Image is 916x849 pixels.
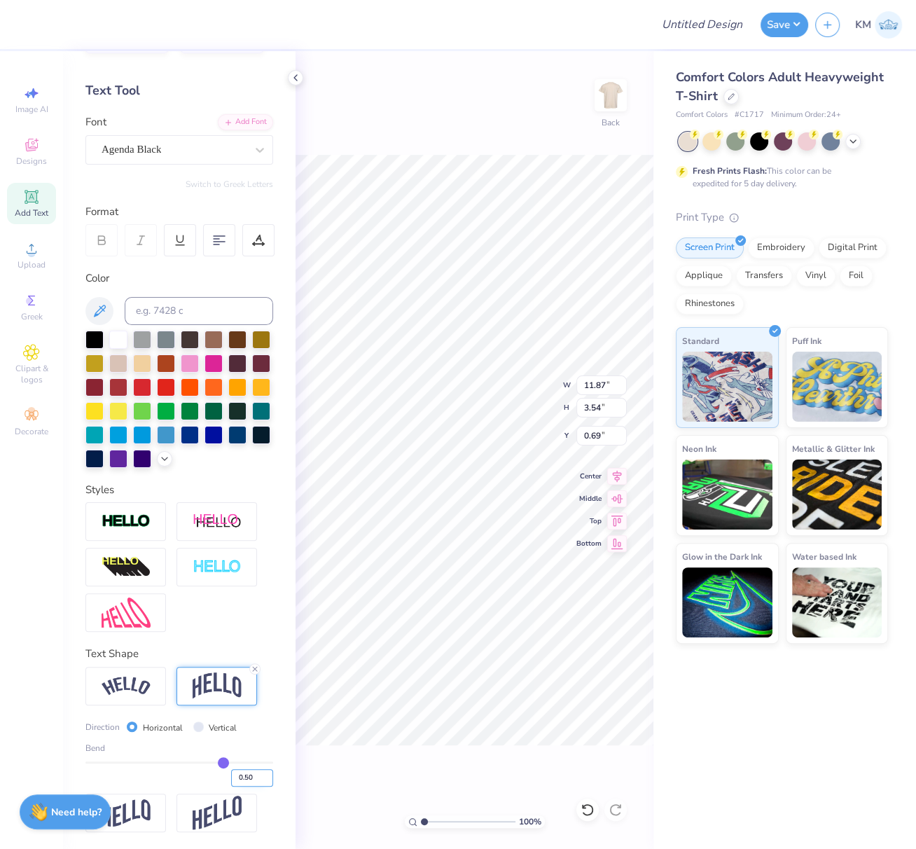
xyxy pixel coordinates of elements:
[875,11,902,39] img: Katrina Mae Mijares
[792,460,882,530] img: Metallic & Glitter Ink
[735,109,764,121] span: # C1717
[676,237,744,258] div: Screen Print
[792,352,882,422] img: Puff Ink
[85,482,273,498] div: Styles
[676,265,732,287] div: Applique
[85,742,105,754] span: Bend
[676,69,884,104] span: Comfort Colors Adult Heavyweight T-Shirt
[597,81,625,109] img: Back
[676,294,744,315] div: Rhinestones
[143,722,183,734] label: Horizontal
[576,539,602,548] span: Bottom
[85,204,275,220] div: Format
[15,104,48,115] span: Image AI
[125,297,273,325] input: e.g. 7428 c
[102,677,151,696] img: Arc
[85,114,106,130] label: Font
[682,460,772,530] img: Neon Ink
[193,513,242,530] img: Shadow
[16,156,47,167] span: Designs
[693,165,767,177] strong: Fresh Prints Flash:
[209,722,237,734] label: Vertical
[676,209,888,226] div: Print Type
[855,11,902,39] a: KM
[102,799,151,827] img: Flag
[682,352,772,422] img: Standard
[576,471,602,481] span: Center
[682,567,772,637] img: Glow in the Dark Ink
[102,598,151,628] img: Free Distort
[85,81,273,100] div: Text Tool
[855,17,871,33] span: KM
[193,796,242,830] img: Rise
[519,815,541,828] span: 100 %
[102,513,151,530] img: Stroke
[21,311,43,322] span: Greek
[85,646,273,662] div: Text Shape
[651,11,754,39] input: Untitled Design
[576,494,602,504] span: Middle
[676,109,728,121] span: Comfort Colors
[85,721,120,733] span: Direction
[761,13,808,37] button: Save
[15,207,48,219] span: Add Text
[819,237,887,258] div: Digital Print
[736,265,792,287] div: Transfers
[682,441,716,456] span: Neon Ink
[792,567,882,637] img: Water based Ink
[102,556,151,579] img: 3d Illusion
[840,265,873,287] div: Foil
[693,165,865,190] div: This color can be expedited for 5 day delivery.
[682,333,719,348] span: Standard
[748,237,814,258] div: Embroidery
[792,441,875,456] span: Metallic & Glitter Ink
[7,363,56,385] span: Clipart & logos
[193,559,242,575] img: Negative Space
[186,179,273,190] button: Switch to Greek Letters
[602,116,620,129] div: Back
[796,265,835,287] div: Vinyl
[792,333,821,348] span: Puff Ink
[15,426,48,437] span: Decorate
[792,549,856,564] span: Water based Ink
[193,672,242,699] img: Arch
[682,549,762,564] span: Glow in the Dark Ink
[51,806,102,819] strong: Need help?
[576,516,602,526] span: Top
[771,109,841,121] span: Minimum Order: 24 +
[18,259,46,270] span: Upload
[85,270,273,287] div: Color
[218,114,273,130] div: Add Font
